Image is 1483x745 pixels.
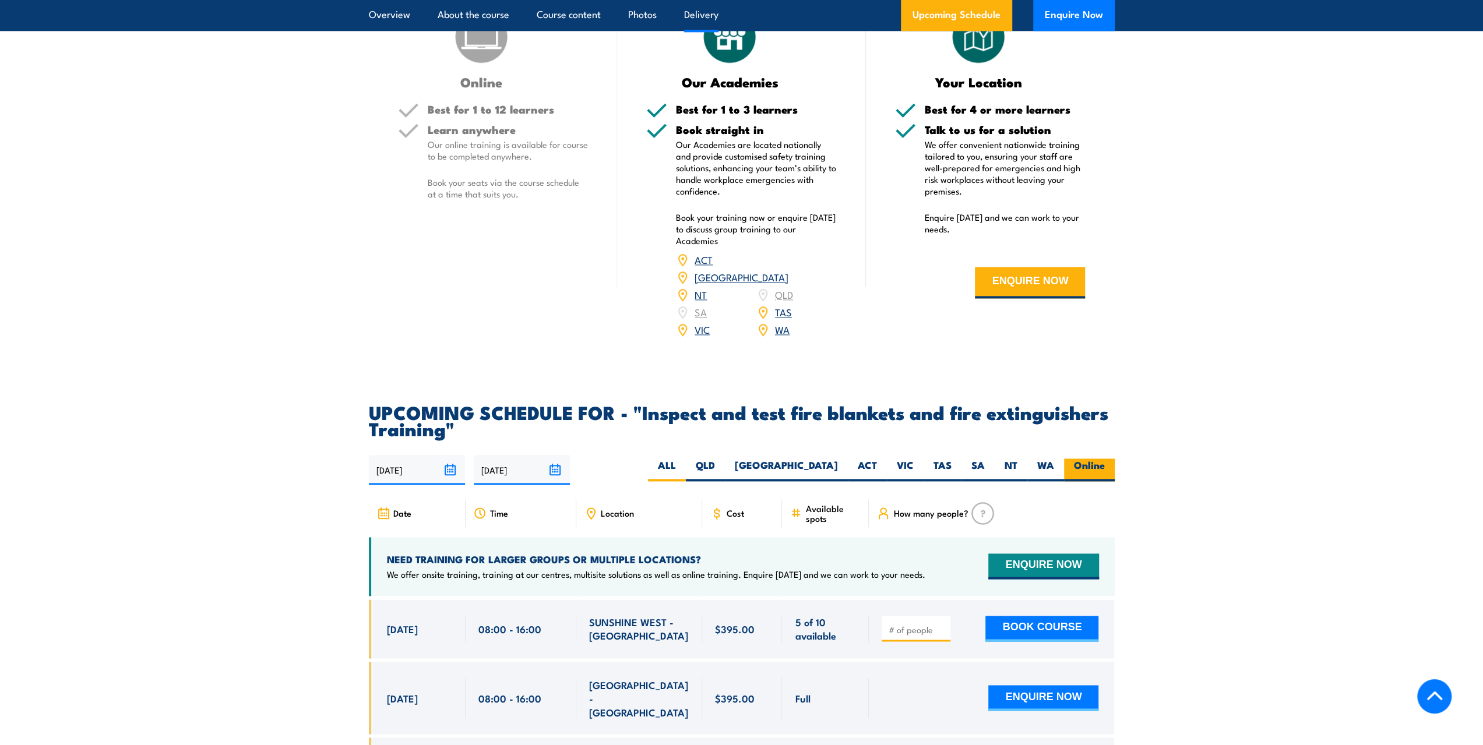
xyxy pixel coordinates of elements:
h5: Book straight in [676,124,837,135]
input: # of people [888,624,946,635]
p: Our Academies are located nationally and provide customised safety training solutions, enhancing ... [676,139,837,197]
span: $395.00 [715,622,755,635]
span: Cost [727,508,744,518]
p: Enquire [DATE] and we can work to your needs. [925,211,1086,235]
h3: Your Location [895,75,1062,89]
label: NT [995,458,1027,481]
h2: UPCOMING SCHEDULE FOR - "Inspect and test fire blankets and fire extinguishers Training" [369,404,1115,436]
h3: Our Academies [646,75,813,89]
span: Date [393,508,411,518]
span: Available spots [805,503,861,523]
h5: Learn anywhere [428,124,589,135]
label: VIC [887,458,924,481]
label: QLD [686,458,725,481]
h4: NEED TRAINING FOR LARGER GROUPS OR MULTIPLE LOCATIONS? [387,553,925,566]
label: WA [1027,458,1064,481]
label: SA [961,458,995,481]
p: Book your seats via the course schedule at a time that suits you. [428,176,589,200]
span: [DATE] [387,691,418,704]
span: $395.00 [715,691,755,704]
span: Time [490,508,508,518]
h3: Online [398,75,565,89]
label: Online [1064,458,1115,481]
a: VIC [695,322,710,336]
span: [DATE] [387,622,418,635]
a: ACT [695,252,713,266]
p: We offer onsite training, training at our centres, multisite solutions as well as online training... [387,569,925,580]
button: BOOK COURSE [985,616,1098,641]
p: Our online training is available for course to be completed anywhere. [428,139,589,162]
button: ENQUIRE NOW [988,553,1098,579]
a: TAS [775,305,792,319]
h5: Best for 4 or more learners [925,104,1086,115]
a: NT [695,287,707,301]
input: From date [369,455,465,485]
label: TAS [924,458,961,481]
span: 08:00 - 16:00 [478,622,541,635]
span: SUNSHINE WEST - [GEOGRAPHIC_DATA] [589,615,689,642]
button: ENQUIRE NOW [988,685,1098,711]
h5: Talk to us for a solution [925,124,1086,135]
p: Book your training now or enquire [DATE] to discuss group training to our Academies [676,211,837,246]
button: ENQUIRE NOW [975,267,1085,298]
a: WA [775,322,790,336]
label: [GEOGRAPHIC_DATA] [725,458,848,481]
h5: Best for 1 to 3 learners [676,104,837,115]
span: 5 of 10 available [795,615,856,642]
input: To date [474,455,570,485]
label: ACT [848,458,887,481]
span: Full [795,691,810,704]
h5: Best for 1 to 12 learners [428,104,589,115]
a: [GEOGRAPHIC_DATA] [695,270,788,284]
p: We offer convenient nationwide training tailored to you, ensuring your staff are well-prepared fo... [925,139,1086,197]
span: [GEOGRAPHIC_DATA] - [GEOGRAPHIC_DATA] [589,677,689,718]
label: ALL [648,458,686,481]
span: Location [601,508,634,518]
span: How many people? [893,508,968,518]
span: 08:00 - 16:00 [478,691,541,704]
